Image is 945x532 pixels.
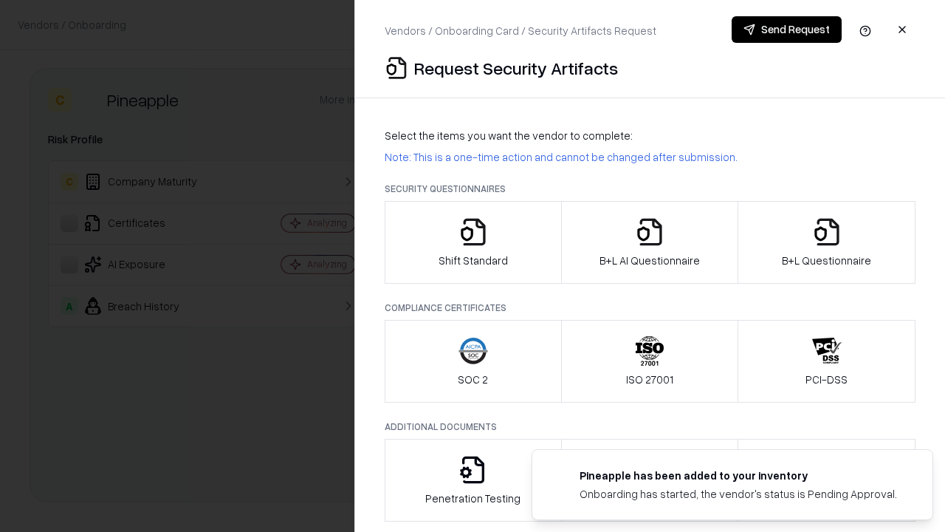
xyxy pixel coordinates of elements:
div: Pineapple has been added to your inventory [580,468,897,483]
p: Note: This is a one-time action and cannot be changed after submission. [385,149,915,165]
p: Compliance Certificates [385,301,915,314]
p: PCI-DSS [805,372,848,387]
button: Send Request [732,16,842,43]
button: SOC 2 [385,320,562,403]
p: Select the items you want the vendor to complete: [385,128,915,143]
p: ISO 27001 [626,372,673,387]
p: Shift Standard [439,253,508,268]
button: Data Processing Agreement [738,439,915,522]
p: Additional Documents [385,420,915,433]
p: Request Security Artifacts [414,56,618,80]
p: SOC 2 [458,372,488,387]
button: PCI-DSS [738,320,915,403]
p: B+L AI Questionnaire [599,253,700,268]
img: pineappleenergy.com [550,468,568,485]
div: Onboarding has started, the vendor's status is Pending Approval. [580,486,897,502]
p: Vendors / Onboarding Card / Security Artifacts Request [385,23,656,38]
button: Shift Standard [385,201,562,284]
button: B+L AI Questionnaire [561,201,739,284]
p: Security Questionnaires [385,183,915,195]
button: B+L Questionnaire [738,201,915,284]
p: B+L Questionnaire [782,253,871,268]
button: ISO 27001 [561,320,739,403]
button: Privacy Policy [561,439,739,522]
p: Penetration Testing [425,491,520,506]
button: Penetration Testing [385,439,562,522]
